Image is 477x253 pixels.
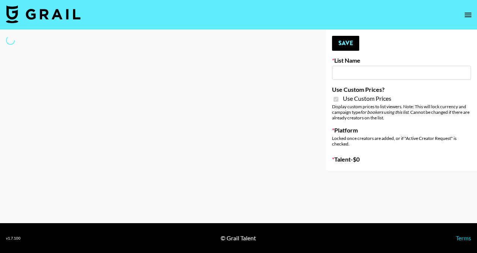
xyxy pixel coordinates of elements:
[6,236,20,241] div: v 1.7.100
[332,135,471,147] div: Locked once creators are added, or if "Active Creator Request" is checked.
[461,7,476,22] button: open drawer
[332,36,359,51] button: Save
[221,234,256,242] div: © Grail Talent
[360,109,408,115] em: for bookers using this list
[6,5,80,23] img: Grail Talent
[332,57,471,64] label: List Name
[332,126,471,134] label: Platform
[343,95,391,102] span: Use Custom Prices
[332,156,471,163] label: Talent - $ 0
[332,104,471,121] div: Display custom prices to list viewers. Note: This will lock currency and campaign type . Cannot b...
[332,86,471,93] label: Use Custom Prices?
[456,234,471,241] a: Terms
